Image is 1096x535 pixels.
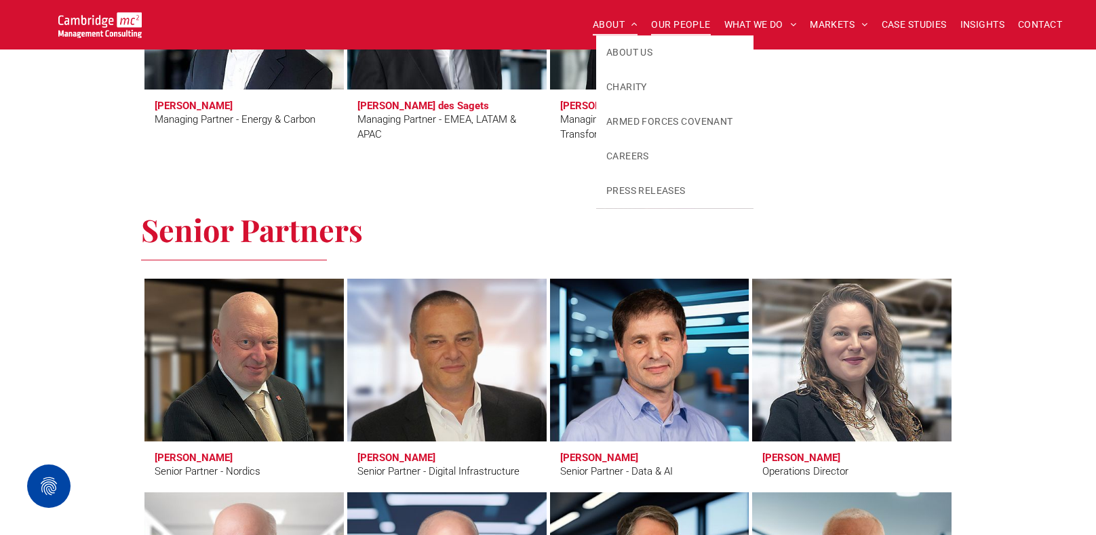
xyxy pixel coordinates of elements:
[357,464,520,479] div: Senior Partner - Digital Infrastructure
[606,45,652,60] span: ABOUT US
[560,464,673,479] div: Senior Partner - Data & AI
[560,100,638,112] h3: [PERSON_NAME]
[596,139,753,174] a: CAREERS
[155,464,260,479] div: Senior Partner - Nordics
[606,184,686,198] span: PRESS RELEASES
[875,14,954,35] a: CASE STUDIES
[596,174,753,208] a: PRESS RELEASES
[550,279,749,441] a: Simon Brueckheimer
[560,112,739,142] div: Managing Partner - Business Transformation
[560,452,638,464] h3: [PERSON_NAME]
[762,464,848,479] div: Operations Director
[1011,14,1069,35] a: CONTACT
[606,115,733,129] span: ARMED FORCES COVENANT
[155,112,315,127] div: Managing Partner - Energy & Carbon
[58,12,142,38] img: Go to Homepage
[586,14,645,35] a: ABOUT
[357,100,489,112] h3: [PERSON_NAME] des Sagets
[144,279,344,441] a: Erling Aronsveen
[58,14,142,28] a: Your Business Transformed | Cambridge Management Consulting
[155,452,233,464] h3: [PERSON_NAME]
[357,112,536,142] div: Managing Partner - EMEA, LATAM & APAC
[596,70,753,104] a: CHARITY
[762,452,840,464] h3: [PERSON_NAME]
[606,80,647,94] span: CHARITY
[606,149,649,163] span: CAREERS
[155,100,233,112] h3: [PERSON_NAME]
[644,14,717,35] a: OUR PEOPLE
[752,279,952,441] a: Serena Catapano
[593,14,638,35] span: ABOUT
[596,35,753,70] a: ABOUT US
[347,279,547,441] a: Andy Bax
[141,209,363,250] span: Senior Partners
[596,104,753,139] a: ARMED FORCES COVENANT
[357,452,435,464] h3: [PERSON_NAME]
[718,14,804,35] a: WHAT WE DO
[803,14,874,35] a: MARKETS
[954,14,1011,35] a: INSIGHTS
